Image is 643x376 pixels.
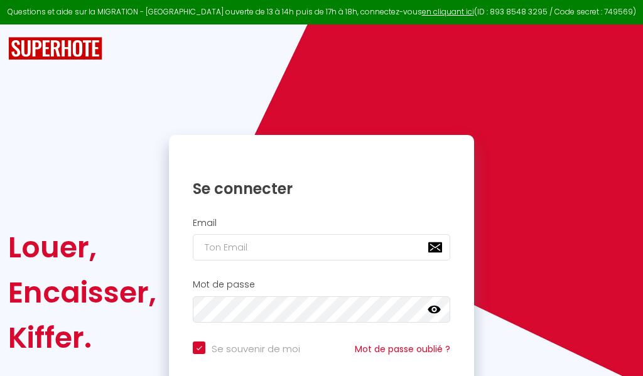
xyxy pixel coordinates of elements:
a: en cliquant ici [422,6,474,17]
img: SuperHote logo [8,37,102,60]
div: Encaisser, [8,270,156,315]
a: Mot de passe oublié ? [355,343,450,355]
h2: Email [193,218,450,228]
div: Louer, [8,225,156,270]
div: Kiffer. [8,315,156,360]
input: Ton Email [193,234,450,261]
h2: Mot de passe [193,279,450,290]
h1: Se connecter [193,179,450,198]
